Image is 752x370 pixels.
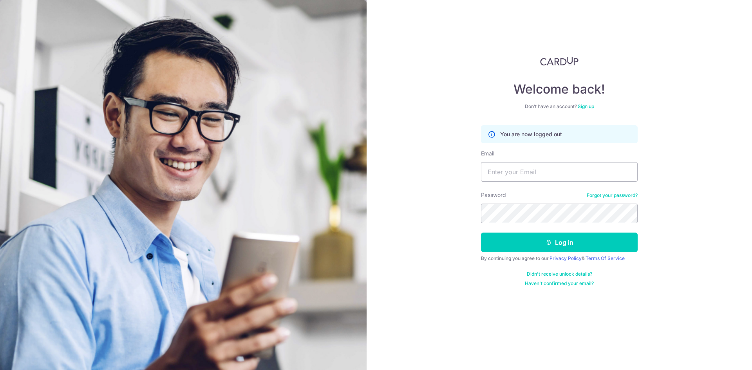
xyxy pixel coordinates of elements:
label: Email [481,150,494,157]
div: Don’t have an account? [481,103,638,110]
a: Sign up [578,103,594,109]
a: Haven't confirmed your email? [525,280,594,287]
a: Privacy Policy [550,255,582,261]
input: Enter your Email [481,162,638,182]
h4: Welcome back! [481,81,638,97]
a: Didn't receive unlock details? [527,271,592,277]
label: Password [481,191,506,199]
p: You are now logged out [500,130,562,138]
button: Log in [481,233,638,252]
div: By continuing you agree to our & [481,255,638,262]
img: CardUp Logo [540,56,578,66]
a: Forgot your password? [587,192,638,199]
a: Terms Of Service [586,255,625,261]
